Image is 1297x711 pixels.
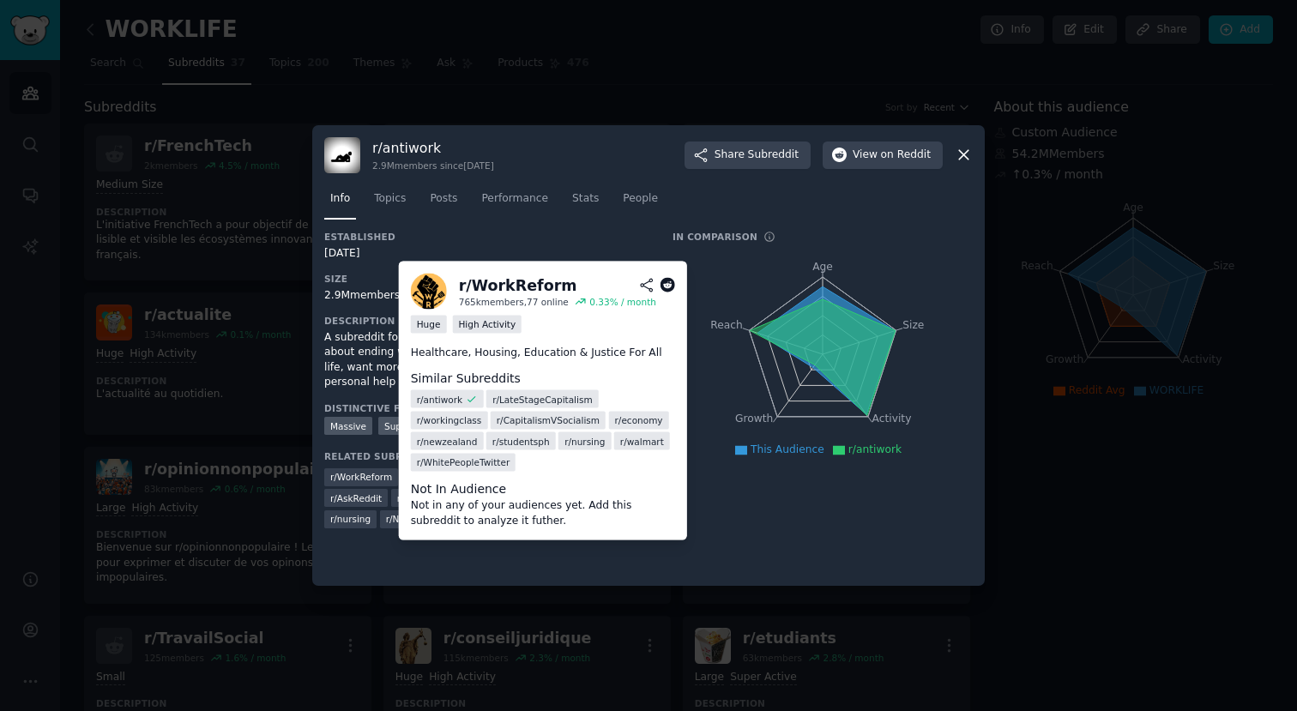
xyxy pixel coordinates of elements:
[710,318,743,330] tspan: Reach
[812,261,833,273] tspan: Age
[417,456,510,468] span: r/ WhitePeopleTwitter
[848,443,902,455] span: r/antiwork
[572,191,599,207] span: Stats
[748,148,799,163] span: Subreddit
[735,413,773,425] tspan: Growth
[411,369,675,387] dt: Similar Subreddits
[872,413,912,425] tspan: Activity
[324,417,372,435] div: Massive
[324,330,648,390] div: A subreddit for those who want to end work, are curious about ending work, want to get the most o...
[372,160,494,172] div: 2.9M members since [DATE]
[417,393,462,405] span: r/ antiwork
[459,296,569,308] div: 765k members, 77 online
[386,513,479,525] span: r/ NoStupidQuestions
[411,345,675,360] p: Healthcare, Housing, Education & Justice For All
[324,402,447,414] h3: Distinctive Features
[330,513,371,525] span: r/ nursing
[424,185,463,220] a: Posts
[492,435,550,447] span: r/ studentsph
[324,450,441,462] h3: Related Subreddits
[372,139,494,157] h3: r/ antiwork
[330,471,392,483] span: r/ WorkReform
[589,296,656,308] div: 0.33 % / month
[564,435,605,447] span: r/ nursing
[620,435,664,447] span: r/ walmart
[324,185,356,220] a: Info
[452,315,522,333] div: High Activity
[324,315,648,327] h3: Description
[685,142,811,169] button: ShareSubreddit
[324,246,648,262] div: [DATE]
[475,185,554,220] a: Performance
[902,318,924,330] tspan: Size
[673,231,757,243] h3: In Comparison
[615,414,663,426] span: r/ economy
[324,273,648,285] h3: Size
[330,191,350,207] span: Info
[823,142,943,169] button: Viewon Reddit
[417,435,478,447] span: r/ newzealand
[430,191,457,207] span: Posts
[492,393,593,405] span: r/ LateStageCapitalism
[566,185,605,220] a: Stats
[617,185,664,220] a: People
[411,480,675,498] dt: Not In Audience
[324,231,648,243] h3: Established
[623,191,658,207] span: People
[374,191,406,207] span: Topics
[397,492,445,504] span: r/ economy
[881,148,931,163] span: on Reddit
[324,137,360,173] img: antiwork
[378,417,448,435] div: Super Active
[368,185,412,220] a: Topics
[324,288,648,304] div: 2.9M members, 275 online now
[411,315,447,333] div: Huge
[411,273,447,309] img: WorkReform
[853,148,931,163] span: View
[411,498,675,528] dd: Not in any of your audiences yet. Add this subreddit to analyze it futher.
[481,191,548,207] span: Performance
[417,414,482,426] span: r/ workingclass
[330,492,382,504] span: r/ AskReddit
[751,443,824,455] span: This Audience
[459,274,577,296] div: r/ WorkReform
[497,414,600,426] span: r/ CapitalismVSocialism
[715,148,799,163] span: Share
